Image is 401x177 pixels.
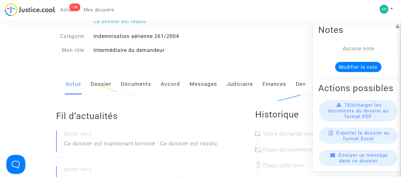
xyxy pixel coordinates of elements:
a: Accord [161,74,180,95]
small: [DATE] 15h12 [64,167,230,175]
div: Intermédiaire du demandeur [89,47,201,54]
a: Finances [262,74,286,95]
img: jc-logo.svg [5,3,55,16]
p: Ce dossier est maintenant terminé : Ce dossier est résolu. [64,140,218,151]
span: Envoyer un message dans ce dossier [339,152,388,163]
img: 56fb96a83d4c3cbcc3f256df9a5bad6a [379,5,388,14]
span: Mes dossiers [84,7,114,13]
a: 19KActus [55,5,79,15]
h2: Historique [255,109,345,120]
div: Mon rôle [51,47,89,54]
iframe: Help Scout Beacon - Open [6,155,25,174]
span: Télécharger les documents du dossier au format PDF [328,102,389,119]
p: Ce dossier est résolu [94,17,196,25]
a: Actus [66,74,81,95]
button: Modifier la note [335,62,381,72]
span: Exporter le dossier au format Excel [336,130,390,141]
a: Messages [190,74,217,95]
a: Documents [121,74,151,95]
a: Dev [296,74,306,95]
span: Actus [60,7,74,13]
small: [DATE] 15h12 [64,131,230,140]
div: 19K [69,3,80,11]
h2: Actions possibles [318,82,398,93]
div: Catégorie [51,33,89,40]
h2: Fil d’actualités [56,111,230,122]
span: Votre demande est close [263,130,329,137]
div: Indemnisation aérienne 261/2004 [89,33,201,40]
div: Aucune note [328,45,389,52]
a: Judiciaire [227,74,253,95]
h2: Notes [318,24,398,35]
a: Dossier [91,74,111,95]
a: Mes dossiers [79,5,120,15]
